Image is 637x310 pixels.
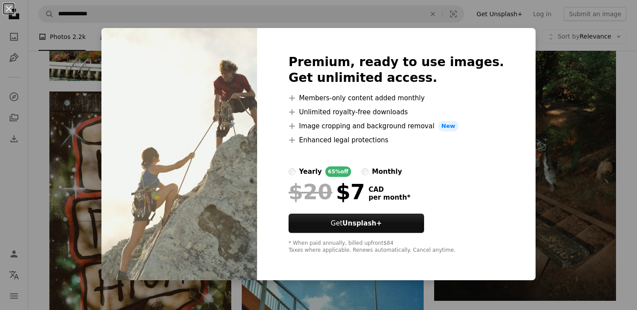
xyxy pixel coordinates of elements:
strong: Unsplash+ [342,219,382,227]
div: yearly [299,166,322,177]
div: monthly [372,166,402,177]
span: per month * [369,194,411,201]
div: $7 [289,180,365,203]
span: New [438,121,459,131]
li: Enhanced legal protections [289,135,504,145]
li: Image cropping and background removal [289,121,504,131]
span: CAD [369,186,411,194]
input: monthly [362,168,369,175]
div: * When paid annually, billed upfront $84 Taxes where applicable. Renews automatically. Cancel any... [289,240,504,254]
img: premium_photo-1661851160843-41dff5a9f3ce [101,28,257,280]
h2: Premium, ready to use images. Get unlimited access. [289,54,504,86]
li: Unlimited royalty-free downloads [289,107,504,117]
button: GetUnsplash+ [289,214,424,233]
li: Members-only content added monthly [289,93,504,103]
span: $20 [289,180,332,203]
div: 65% off [325,166,351,177]
input: yearly65%off [289,168,296,175]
